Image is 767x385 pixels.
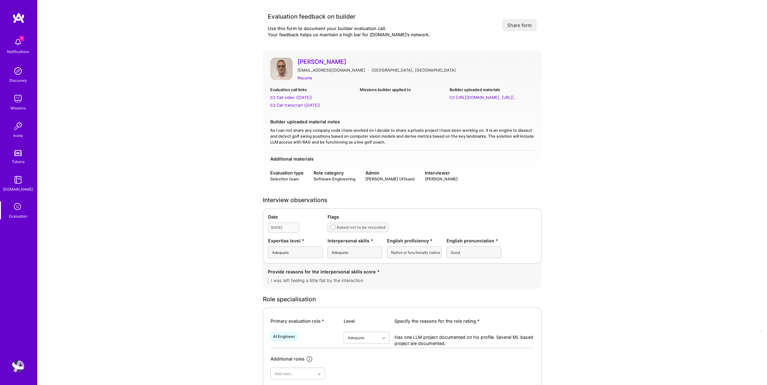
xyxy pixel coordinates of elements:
[3,186,33,192] div: [DOMAIN_NAME]
[270,176,304,182] div: Selection team
[270,103,275,108] i: Call transcript (Sep 11, 2025)
[12,65,24,77] img: discovery
[270,118,534,125] div: Builder uploaded material notes
[273,334,295,339] div: AI Engineer
[318,373,321,376] i: icon Chevron
[314,176,355,182] div: Software Engineering
[298,58,534,66] a: [PERSON_NAME]
[337,224,386,231] div: Asked not to be recorded
[328,214,536,220] div: Flags
[270,58,293,82] a: User Avatar
[348,334,364,341] div: Adequate
[372,67,456,73] div: [GEOGRAPHIC_DATA], [GEOGRAPHIC_DATA]
[328,237,382,244] div: Interpersonal skills *
[306,356,313,363] i: icon Info
[450,95,455,100] i: https://golfvisionpwa.netlify.app/, https://github.com/pyagoubi/golf-optimizer
[268,277,537,284] textarea: I was left feeling a little flat by the interaction
[9,77,27,84] div: Discovery
[12,92,24,105] img: teamwork
[270,94,355,101] a: Call video ([DATE])
[365,170,415,176] div: Admin
[10,360,26,373] a: User Avatar
[270,102,355,108] a: Call transcript ([DATE])
[270,170,304,176] div: Evaluation type
[268,268,537,275] div: Provide reasons for the interpersonal skills score *
[387,237,442,244] div: English proficiency *
[502,19,537,31] button: Share form
[270,95,275,100] i: Call video (Sep 11, 2025)
[9,213,27,219] div: Evaluation
[447,237,501,244] div: English pronunciation *
[19,36,24,41] span: 1
[263,197,542,203] div: Interview observations
[425,176,458,182] div: [PERSON_NAME]
[298,75,312,81] a: Resume
[382,337,385,340] i: icon Chevron
[270,86,355,93] div: Evaluation call links
[12,201,24,213] i: icon SelectionTeam
[395,334,534,347] textarea: Has one LLM project documented on his profile. Several ML based project are documented.
[425,170,458,176] div: Interviewer
[12,158,24,165] div: Tokens
[360,86,444,93] div: Missions builder applied to
[270,127,534,145] div: As I can not share any company code I have worked on I decide to share a private project I have b...
[450,86,534,93] div: Builder uploaded materials
[271,356,305,363] div: Additional roles
[11,105,26,111] div: Missions
[12,120,24,132] img: Invite
[344,318,390,324] div: Level
[12,360,24,373] img: User Avatar
[276,94,312,101] div: Call video (Sep 11, 2025)
[12,36,24,48] img: bell
[456,94,518,101] div: https://golfvisionpwa.netlify.app/, https://github.com/pyagoubi/golf-optimizer
[314,170,355,176] div: Role category
[7,48,29,55] div: Notifications
[12,12,25,24] img: logo
[395,318,534,324] div: Specify the reasons for the role rating *
[365,176,415,182] div: [PERSON_NAME] (ATeam)
[268,214,323,220] div: Date
[270,58,293,80] img: User Avatar
[263,296,542,303] div: Role specialisation
[14,150,22,156] img: tokens
[298,67,365,73] div: [EMAIL_ADDRESS][DOMAIN_NAME]
[275,370,293,377] div: Add roles...
[276,102,320,108] div: Call transcript (Sep 11, 2025)
[12,174,24,186] img: guide book
[368,67,369,73] div: ·
[271,318,339,324] div: Primary evaluation role *
[450,94,534,101] a: [URL][DOMAIN_NAME], [URL][DOMAIN_NAME]
[268,25,430,38] div: Use this form to document your builder evaluation call. Your feedback helps us maintain a high ba...
[268,237,323,244] div: Expertise level *
[268,12,430,20] div: Evaluation feedback on builder
[270,156,534,162] div: Additional materials
[13,132,23,139] div: Invite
